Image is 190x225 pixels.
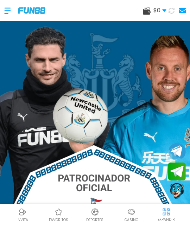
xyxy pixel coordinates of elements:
[168,163,186,181] button: Join telegram
[168,182,186,200] button: Contact customer service
[18,208,27,216] img: Referral
[17,217,28,223] p: INVITA
[91,208,99,216] img: Deportes
[113,207,150,223] a: CasinoCasinoCasino
[18,7,45,13] img: Company Logo
[49,217,68,223] p: favoritos
[158,217,175,222] p: EXPANDIR
[125,217,138,223] p: Casino
[162,207,171,216] img: hide
[55,208,63,216] img: Casino Favoritos
[77,207,113,223] a: DeportesDeportesDeportes
[40,207,77,223] a: Casino FavoritosCasino Favoritosfavoritos
[4,207,40,223] a: ReferralReferralINVITA
[153,6,166,15] span: $ 0
[168,143,186,161] button: Join telegram channel
[86,217,103,223] p: Deportes
[127,208,135,216] img: Casino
